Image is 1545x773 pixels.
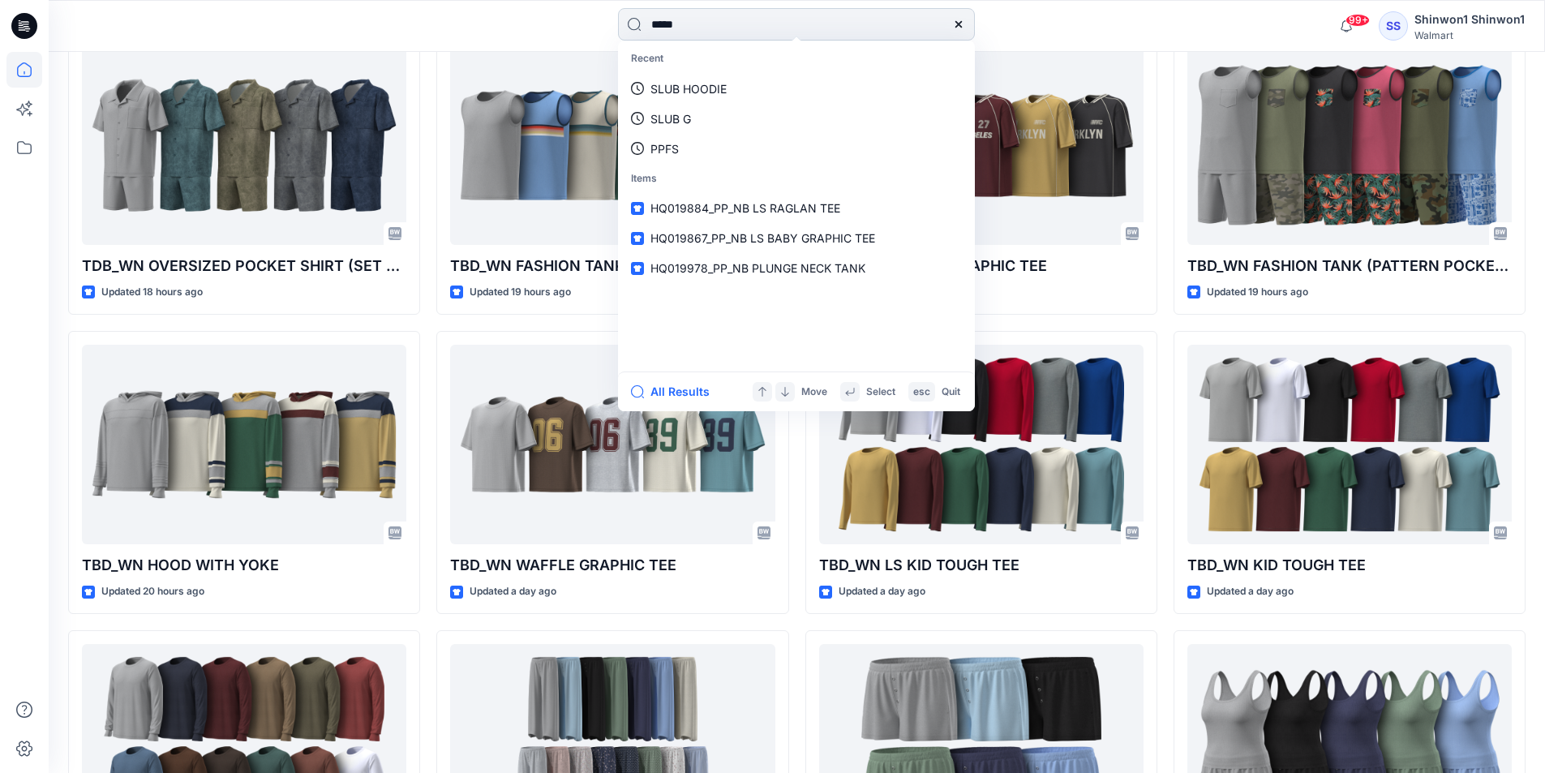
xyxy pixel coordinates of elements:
[650,261,865,275] span: HQ019978_PP_NB PLUNGE NECK TANK
[650,110,691,127] p: SLUB G
[650,231,875,245] span: HQ019867_PP_NB LS BABY GRAPHIC TEE
[801,384,827,401] p: Move
[631,382,720,402] button: All Results
[450,255,775,277] p: TBD_WN FASHION TANK (SUMMER CHEST STRIPE)
[942,384,960,401] p: Quit
[1207,583,1294,600] p: Updated a day ago
[450,345,775,545] a: TBD_WN WAFFLE GRAPHIC TEE
[101,583,204,600] p: Updated 20 hours ago
[82,255,406,277] p: TDB_WN OVERSIZED POCKET SHIRT (SET W.SHORTER SHORTS)
[1414,29,1525,41] div: Walmart
[1187,45,1512,245] a: TBD_WN FASHION TANK (PATTERN POCKET CONTR BINDING)
[1187,345,1512,545] a: TBD_WN KID TOUGH TEE
[470,583,556,600] p: Updated a day ago
[1187,554,1512,577] p: TBD_WN KID TOUGH TEE
[621,223,972,253] a: HQ019867_PP_NB LS BABY GRAPHIC TEE
[450,554,775,577] p: TBD_WN WAFFLE GRAPHIC TEE
[1207,284,1308,301] p: Updated 19 hours ago
[1345,14,1370,27] span: 99+
[650,80,727,97] p: SLUB HOODIE
[650,201,840,215] span: HQ019884_PP_NB LS RAGLAN TEE
[621,253,972,283] a: HQ019978_PP_NB PLUNGE NECK TANK
[819,45,1144,245] a: TBD_WN SOCCER GRAPHIC TEE
[1187,255,1512,277] p: TBD_WN FASHION TANK (PATTERN POCKET CONTR BINDING)
[621,164,972,194] p: Items
[819,345,1144,545] a: TBD_WN LS KID TOUGH TEE
[650,140,679,157] p: PPFS
[621,74,972,104] a: SLUB HOODIE
[621,44,972,74] p: Recent
[1414,10,1525,29] div: Shinwon1 Shinwon1
[839,583,925,600] p: Updated a day ago
[470,284,571,301] p: Updated 19 hours ago
[819,554,1144,577] p: TBD_WN LS KID TOUGH TEE
[101,284,203,301] p: Updated 18 hours ago
[82,345,406,545] a: TBD_WN HOOD WITH YOKE
[621,193,972,223] a: HQ019884_PP_NB LS RAGLAN TEE
[866,384,895,401] p: Select
[82,45,406,245] a: TDB_WN OVERSIZED POCKET SHIRT (SET W.SHORTER SHORTS)
[621,134,972,164] a: PPFS
[819,255,1144,277] p: TBD_WN SOCCER GRAPHIC TEE
[82,554,406,577] p: TBD_WN HOOD WITH YOKE
[1379,11,1408,41] div: SS
[621,104,972,134] a: SLUB G
[913,384,930,401] p: esc
[450,45,775,245] a: TBD_WN FASHION TANK (SUMMER CHEST STRIPE)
